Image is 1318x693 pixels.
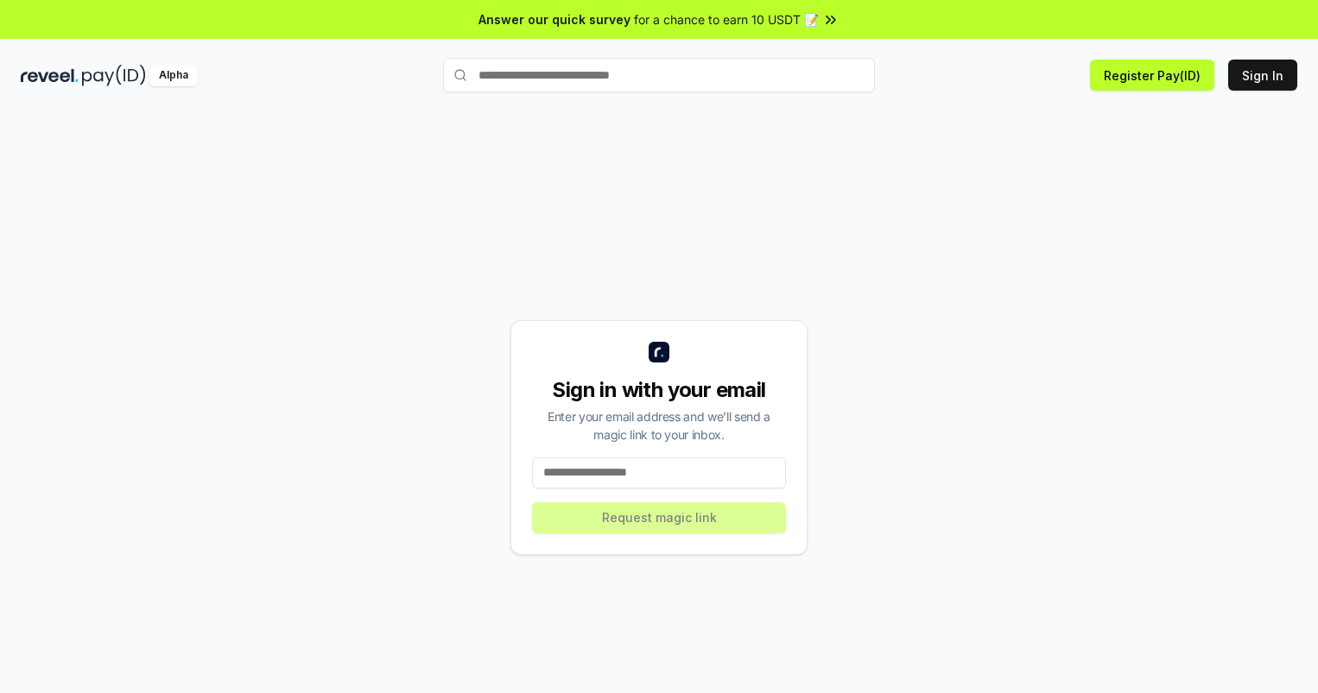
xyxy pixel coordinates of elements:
img: reveel_dark [21,65,79,86]
button: Sign In [1228,60,1297,91]
img: pay_id [82,65,146,86]
button: Register Pay(ID) [1090,60,1214,91]
div: Alpha [149,65,198,86]
div: Sign in with your email [532,376,786,404]
span: for a chance to earn 10 USDT 📝 [634,10,819,28]
img: logo_small [649,342,669,362]
div: Enter your email address and we’ll send a magic link to your inbox. [532,407,786,444]
span: Answer our quick survey [478,10,630,28]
